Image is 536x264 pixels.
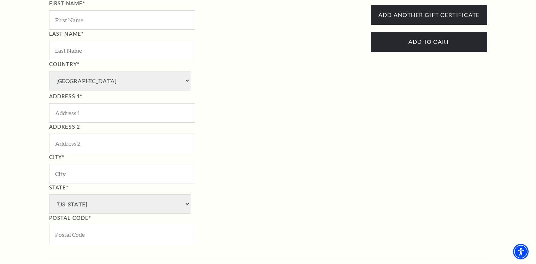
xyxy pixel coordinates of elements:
input: Address 1* [49,103,195,123]
input: First Name [49,10,195,30]
div: Accessibility Menu [513,244,529,259]
label: Address 1* [49,92,195,101]
input: Button [371,5,487,25]
input: Button [371,32,487,52]
input: Last Name [49,41,195,60]
input: Postal Code* [49,225,195,244]
label: Postal Code* [49,214,195,223]
input: Address 2 [49,134,195,153]
input: City* [49,164,195,183]
label: Address 2 [49,123,195,131]
label: State* [49,183,195,192]
label: COUNTRY* [49,60,195,69]
label: City* [49,153,195,162]
label: Last Name* [49,30,195,39]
